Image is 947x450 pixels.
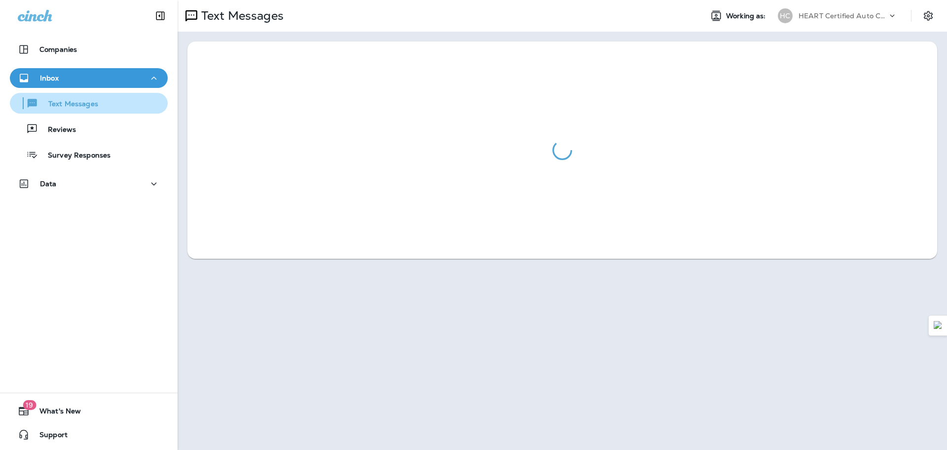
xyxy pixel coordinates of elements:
p: Reviews [38,125,76,135]
span: 19 [23,400,36,410]
button: 19What's New [10,401,168,421]
button: Settings [919,7,937,25]
div: HC [778,8,793,23]
button: Support [10,425,168,445]
span: Support [30,431,68,443]
p: Text Messages [38,100,98,109]
span: Working as: [726,12,768,20]
button: Data [10,174,168,194]
button: Survey Responses [10,144,168,165]
img: Detect Auto [934,321,943,330]
p: Inbox [40,74,59,82]
button: Collapse Sidebar [146,6,174,26]
button: Text Messages [10,93,168,114]
p: Companies [39,45,77,53]
p: Data [40,180,57,188]
button: Companies [10,40,168,59]
button: Inbox [10,68,168,88]
p: Survey Responses [38,151,110,161]
span: What's New [30,407,81,419]
p: Text Messages [197,8,284,23]
button: Reviews [10,119,168,139]
p: HEART Certified Auto Care [799,12,887,20]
